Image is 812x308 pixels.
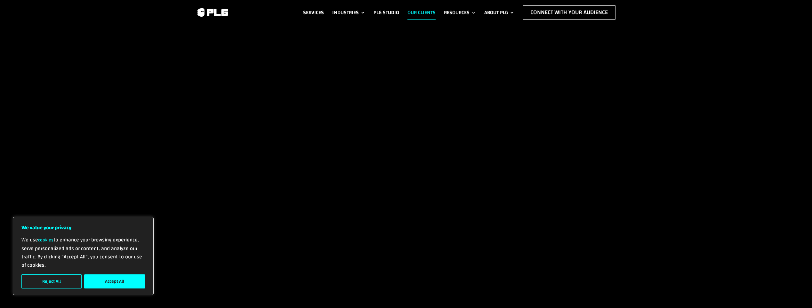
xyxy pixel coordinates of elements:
[484,5,514,20] a: About PLG
[374,5,399,20] a: PLG Studio
[13,217,154,295] div: We value your privacy
[21,274,82,288] button: Reject All
[21,236,145,269] p: We use to enhance your browsing experience, serve personalized ads or content, and analyze our tr...
[303,5,324,20] a: Services
[38,236,53,244] a: cookies
[332,5,365,20] a: Industries
[444,5,476,20] a: Resources
[407,5,436,20] a: Our Clients
[523,5,615,20] a: Connect with Your Audience
[21,223,145,232] p: We value your privacy
[84,274,145,288] button: Accept All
